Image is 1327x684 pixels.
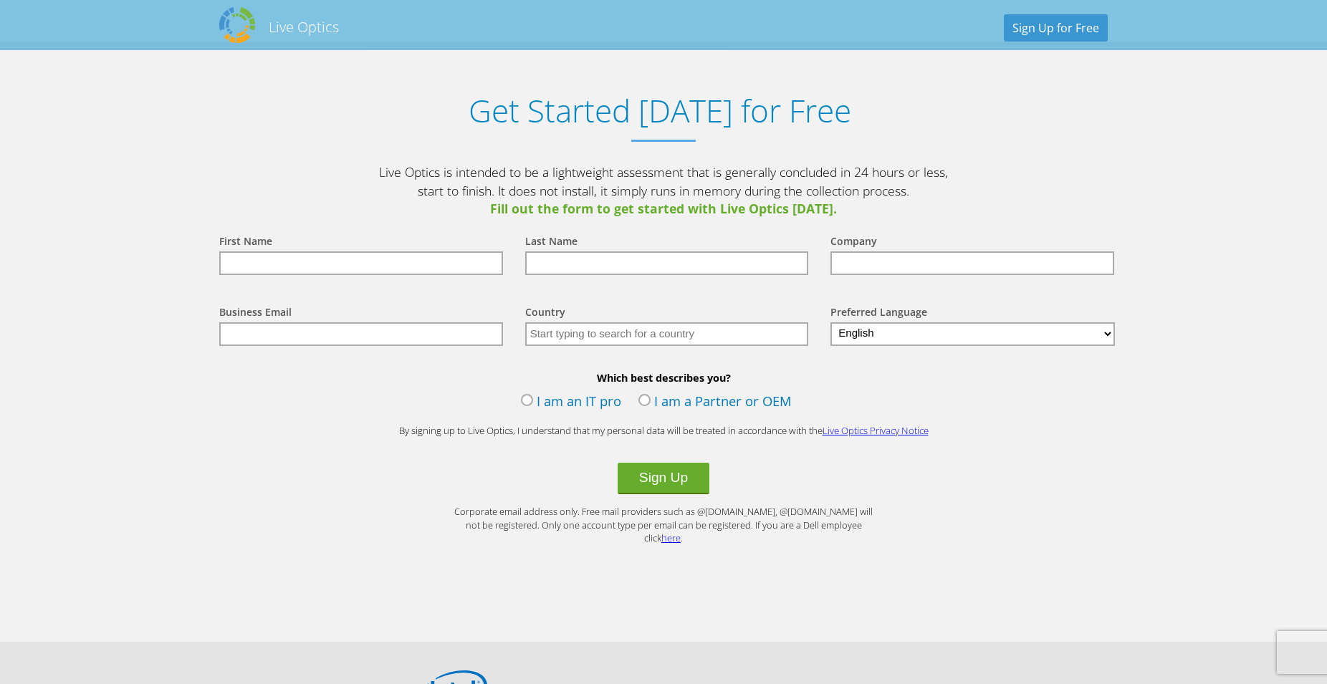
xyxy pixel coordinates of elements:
[377,424,950,438] p: By signing up to Live Optics, I understand that my personal data will be treated in accordance wi...
[525,305,565,322] label: Country
[830,305,927,322] label: Preferred Language
[823,424,929,437] a: Live Optics Privacy Notice
[449,505,878,545] p: Corporate email address only. Free mail providers such as @[DOMAIN_NAME], @[DOMAIN_NAME] will not...
[521,392,621,413] label: I am an IT pro
[618,463,709,494] button: Sign Up
[661,531,681,544] a: here
[377,200,950,218] span: Fill out the form to get started with Live Optics [DATE].
[205,371,1122,385] b: Which best describes you?
[205,92,1115,129] h1: Get Started [DATE] for Free
[269,17,339,37] h2: Live Optics
[377,163,950,218] p: Live Optics is intended to be a lightweight assessment that is generally concluded in 24 hours or...
[219,7,255,43] img: Dell Dpack
[830,234,877,251] label: Company
[1004,14,1108,42] a: Sign Up for Free
[219,305,292,322] label: Business Email
[525,234,578,251] label: Last Name
[638,392,792,413] label: I am a Partner or OEM
[219,234,272,251] label: First Name
[525,322,809,346] input: Start typing to search for a country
